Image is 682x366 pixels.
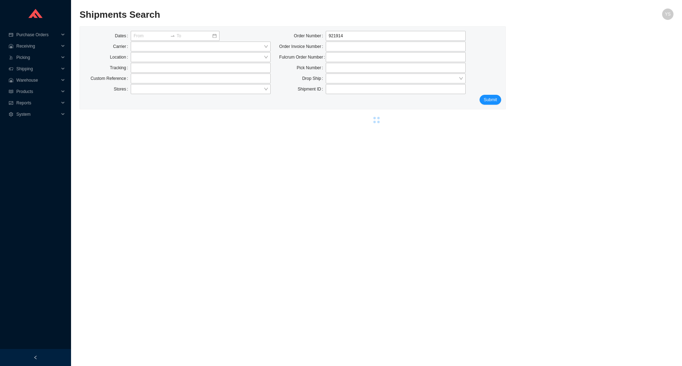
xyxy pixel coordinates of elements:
[9,33,13,37] span: credit-card
[16,109,59,120] span: System
[114,84,131,94] label: Stores
[480,95,501,105] button: Submit
[16,40,59,52] span: Receiving
[16,29,59,40] span: Purchase Orders
[9,89,13,94] span: read
[170,33,175,38] span: to
[16,86,59,97] span: Products
[294,31,326,41] label: Order Number
[9,112,13,116] span: setting
[484,96,497,103] span: Submit
[170,33,175,38] span: swap-right
[115,31,131,41] label: Dates
[16,63,59,75] span: Shipping
[298,84,326,94] label: Shipment ID
[665,9,671,20] span: YS
[302,73,326,83] label: Drop Ship
[177,32,212,39] input: To
[9,101,13,105] span: fund
[16,97,59,109] span: Reports
[134,32,169,39] input: From
[80,9,525,21] h2: Shipments Search
[33,355,38,360] span: left
[91,73,131,83] label: Custom Reference
[16,52,59,63] span: Picking
[16,75,59,86] span: Warehouse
